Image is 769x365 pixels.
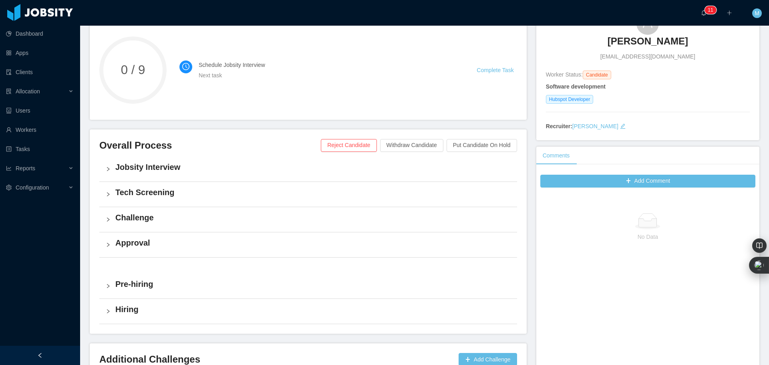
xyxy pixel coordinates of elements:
[708,6,711,14] p: 1
[115,187,511,198] h4: Tech Screening
[546,83,606,90] strong: Software development
[572,123,618,129] a: [PERSON_NAME]
[6,45,74,61] a: icon: appstoreApps
[115,212,511,223] h4: Challenge
[115,304,511,315] h4: Hiring
[583,71,611,79] span: Candidate
[6,89,12,94] i: icon: solution
[16,88,40,95] span: Allocation
[546,123,572,129] strong: Recruiter:
[199,60,457,69] h4: Schedule Jobsity Interview
[99,299,517,324] div: icon: rightHiring
[106,217,111,222] i: icon: right
[99,182,517,207] div: icon: rightTech Screening
[546,95,594,104] span: Hubspot Developer
[620,123,626,129] i: icon: edit
[106,284,111,288] i: icon: right
[99,274,517,298] div: icon: rightPre-hiring
[106,309,111,314] i: icon: right
[380,139,443,152] button: Withdraw Candidate
[755,8,759,18] span: M
[106,242,111,247] i: icon: right
[182,63,189,70] i: icon: clock-circle
[6,185,12,190] i: icon: setting
[115,237,511,248] h4: Approval
[321,139,376,152] button: Reject Candidate
[16,165,35,171] span: Reports
[701,10,707,16] i: icon: bell
[99,232,517,257] div: icon: rightApproval
[115,161,511,173] h4: Jobsity Interview
[547,232,749,241] p: No Data
[705,6,716,14] sup: 11
[447,139,517,152] button: Put Candidate On Hold
[99,207,517,232] div: icon: rightChallenge
[540,175,755,188] button: icon: plusAdd Comment
[6,141,74,157] a: icon: profileTasks
[477,67,513,73] a: Complete Task
[711,6,713,14] p: 1
[536,147,576,165] div: Comments
[199,71,457,80] div: Next task
[16,184,49,191] span: Configuration
[106,192,111,197] i: icon: right
[6,165,12,171] i: icon: line-chart
[6,26,74,42] a: icon: pie-chartDashboard
[6,122,74,138] a: icon: userWorkers
[99,139,321,152] h3: Overall Process
[608,35,688,52] a: [PERSON_NAME]
[608,35,688,48] h3: [PERSON_NAME]
[6,103,74,119] a: icon: robotUsers
[115,278,511,290] h4: Pre-hiring
[600,52,695,61] span: [EMAIL_ADDRESS][DOMAIN_NAME]
[727,10,732,16] i: icon: plus
[546,71,583,78] span: Worker Status:
[99,64,167,76] span: 0 / 9
[6,64,74,80] a: icon: auditClients
[106,167,111,171] i: icon: right
[99,157,517,181] div: icon: rightJobsity Interview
